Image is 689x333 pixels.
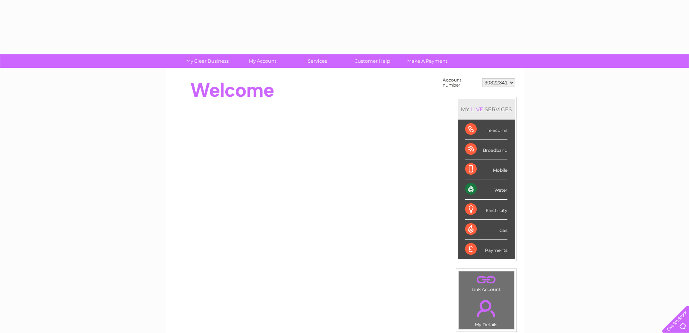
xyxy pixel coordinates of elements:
[465,179,507,199] div: Water
[288,54,347,68] a: Services
[458,271,514,294] td: Link Account
[458,294,514,329] td: My Details
[460,296,512,321] a: .
[465,240,507,259] div: Payments
[469,106,485,113] div: LIVE
[465,120,507,140] div: Telecoms
[465,159,507,179] div: Mobile
[465,200,507,220] div: Electricity
[233,54,292,68] a: My Account
[465,220,507,240] div: Gas
[465,140,507,159] div: Broadband
[458,99,515,120] div: MY SERVICES
[397,54,457,68] a: Make A Payment
[343,54,402,68] a: Customer Help
[441,76,480,90] td: Account number
[178,54,237,68] a: My Clear Business
[460,273,512,286] a: .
